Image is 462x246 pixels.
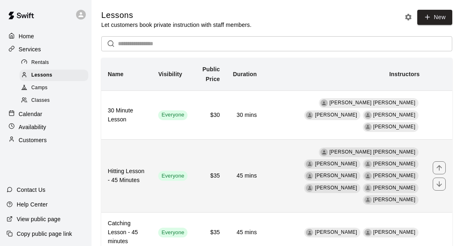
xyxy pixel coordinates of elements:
span: [PERSON_NAME] [315,229,357,235]
span: [PERSON_NAME] [373,185,416,191]
h6: 30 Minute Lesson [108,106,145,124]
span: [PERSON_NAME] [373,124,416,130]
p: View public page [17,215,61,223]
a: Camps [20,82,92,94]
span: Camps [31,84,48,92]
a: Classes [20,94,92,107]
div: Sterling Perry [364,112,372,119]
a: Customers [7,134,85,146]
b: Duration [233,71,257,77]
p: Help Center [17,200,48,209]
p: Let customers book private instruction with staff members. [101,21,251,29]
span: [PERSON_NAME] [373,229,416,235]
div: Billy Jack Ryan [320,149,328,156]
span: [PERSON_NAME] [PERSON_NAME] [329,100,416,105]
b: Instructors [389,71,420,77]
button: move item down [433,178,446,191]
p: Copy public page link [17,230,72,238]
b: Name [108,71,124,77]
h6: $30 [200,111,220,120]
div: Lessons [20,70,88,81]
a: Services [7,43,85,55]
div: This service is visible to all of your customers [158,228,187,237]
a: New [417,10,452,25]
span: Everyone [158,172,187,180]
span: Classes [31,97,50,105]
h5: Lessons [101,10,251,21]
a: Calendar [7,108,85,120]
span: Everyone [158,111,187,119]
b: Visibility [158,71,182,77]
div: Matt Mendy [364,172,372,180]
span: [PERSON_NAME] [315,112,357,118]
div: This service is visible to all of your customers [158,110,187,120]
span: Lessons [31,71,52,79]
span: [PERSON_NAME] [373,112,416,118]
div: Camps [20,82,88,94]
div: Rentals [20,57,88,68]
span: [PERSON_NAME] [373,197,416,202]
b: Public Price [203,66,220,82]
div: Patrick Hodges [306,184,313,192]
p: Home [19,32,34,40]
div: Mackie Skall [306,172,313,180]
div: Mackie Skall [364,229,372,236]
div: Luke Zlatunich [364,184,372,192]
span: [PERSON_NAME] [315,161,357,167]
div: Rafael Betances [306,160,313,168]
a: Home [7,30,85,42]
span: [PERSON_NAME] [315,173,357,178]
h6: 45 mins [233,228,257,237]
h6: $35 [200,171,220,180]
div: Sterling Perry [364,160,372,168]
span: Rentals [31,59,49,67]
div: Patrick Hodges [364,123,372,131]
p: Services [19,45,41,53]
button: move item up [433,161,446,174]
span: [PERSON_NAME] [315,185,357,191]
p: Contact Us [17,186,46,194]
span: [PERSON_NAME] [373,161,416,167]
a: Rentals [20,56,92,69]
p: Calendar [19,110,42,118]
h6: $35 [200,228,220,237]
h6: Hitting Lesson - 45 Minutes [108,167,145,185]
div: Billy Jack Ryan [320,99,328,107]
div: Sterling Perry [306,229,313,236]
button: Lesson settings [402,11,414,23]
div: Jesse Gassman [364,196,372,204]
a: Availability [7,121,85,133]
a: Lessons [20,69,92,81]
p: Availability [19,123,46,131]
div: This service is visible to all of your customers [158,171,187,181]
div: Rafael Betances [306,112,313,119]
div: Classes [20,95,88,106]
span: [PERSON_NAME] [373,173,416,178]
span: [PERSON_NAME] [PERSON_NAME] [329,149,416,155]
h6: Catching Lesson - 45 minutes [108,219,145,246]
span: Everyone [158,229,187,237]
h6: 45 mins [233,171,257,180]
p: Customers [19,136,47,144]
h6: 30 mins [233,111,257,120]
